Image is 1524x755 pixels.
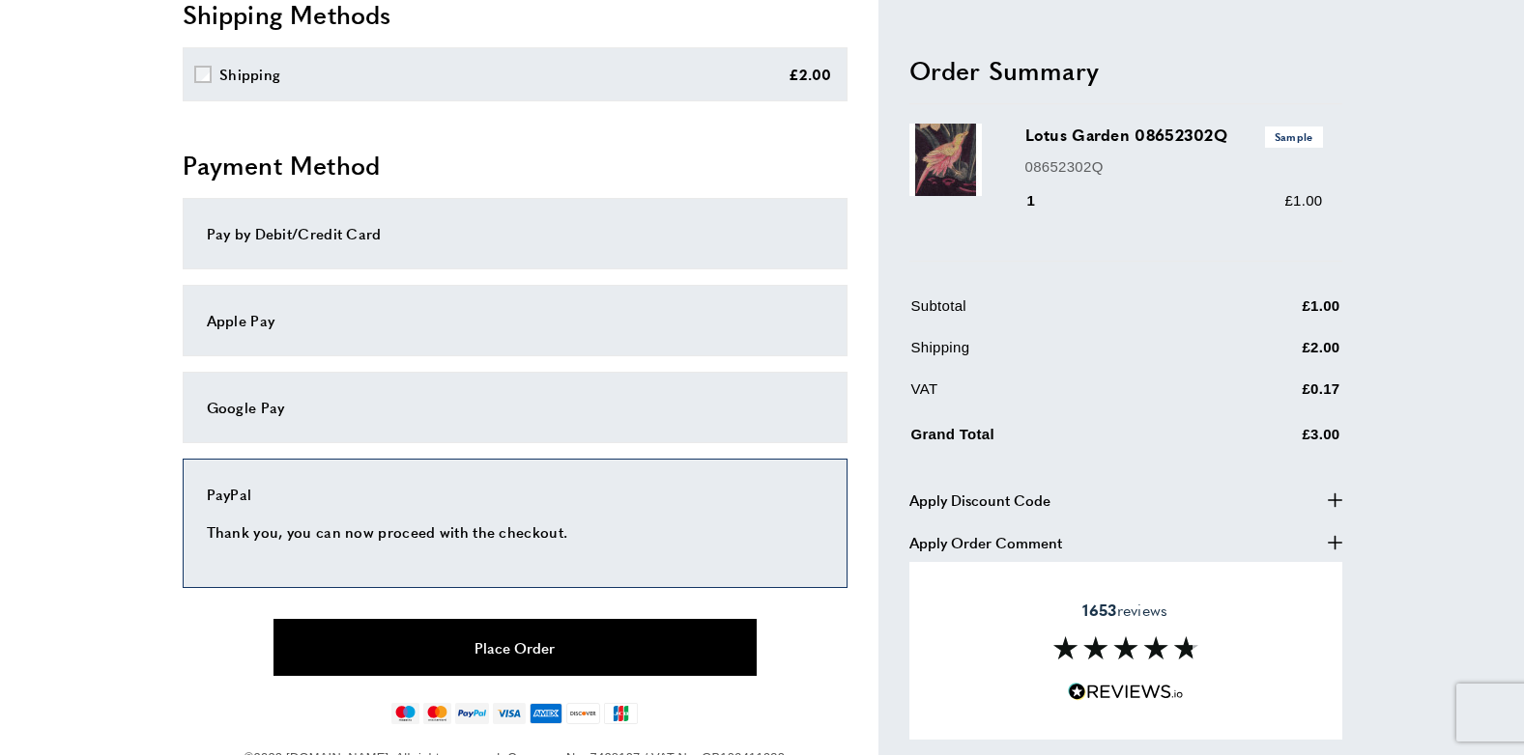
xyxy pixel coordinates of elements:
img: discover [566,703,600,724]
span: £1.00 [1284,192,1322,209]
td: £3.00 [1207,419,1340,461]
td: VAT [911,377,1205,415]
p: 08652302Q [1025,154,1323,178]
td: £1.00 [1207,294,1340,332]
td: £2.00 [1207,336,1340,374]
button: Place Order [273,619,757,676]
img: american-express [530,703,563,724]
img: Reviews.io 5 stars [1068,683,1184,701]
img: Lotus Garden 08652302Q [909,124,982,196]
img: Reviews section [1053,636,1198,659]
span: Apply Discount Code [909,488,1050,511]
img: paypal [455,703,489,724]
div: Google Pay [207,396,823,419]
img: visa [493,703,525,724]
div: £2.00 [789,63,832,86]
td: Subtotal [911,294,1205,332]
td: Shipping [911,336,1205,374]
img: jcb [604,703,638,724]
img: maestro [391,703,419,724]
div: Pay by Debit/Credit Card [207,222,823,245]
img: mastercard [423,703,451,724]
div: Shipping [219,63,280,86]
h2: Payment Method [183,148,848,182]
div: PayPal [207,483,823,506]
h2: Order Summary [909,52,1342,87]
span: Sample [1265,126,1323,147]
span: reviews [1082,601,1167,620]
strong: 1653 [1082,599,1116,621]
div: Apple Pay [207,309,823,332]
div: 1 [1025,189,1063,212]
td: £0.17 [1207,377,1340,415]
p: Thank you, you can now proceed with the checkout. [207,520,823,544]
h3: Lotus Garden 08652302Q [1025,124,1323,147]
span: Apply Order Comment [909,530,1062,553]
td: Grand Total [911,419,1205,461]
